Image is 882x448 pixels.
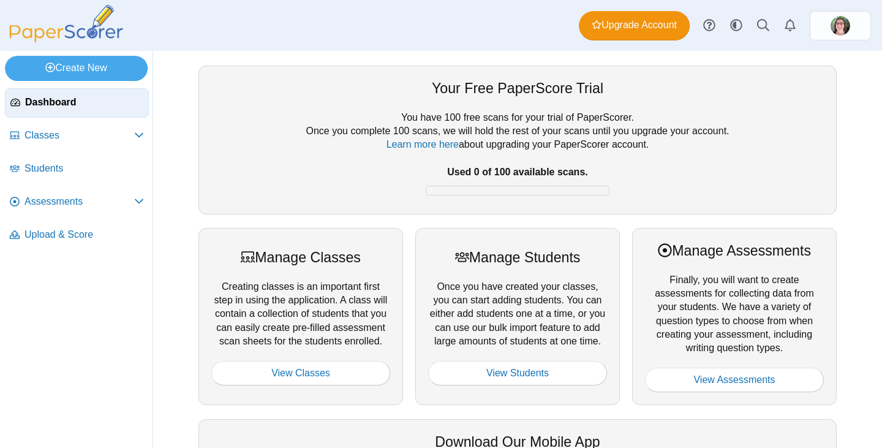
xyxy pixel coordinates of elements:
a: ps.jIrQeq6sXhOn61F0 [810,11,871,40]
div: Once you have created your classes, you can start adding students. You can either add students on... [415,228,620,405]
div: Finally, you will want to create assessments for collecting data from your students. We have a va... [632,228,837,405]
div: Manage Students [428,248,607,267]
div: Manage Assessments [645,241,824,260]
img: PaperScorer [5,5,127,42]
a: Learn more here [386,139,459,150]
a: View Classes [211,361,390,385]
span: Students [24,162,144,175]
a: Upload & Score [5,221,149,250]
a: Students [5,154,149,184]
span: Upgrade Account [592,18,677,32]
div: You have 100 free scans for your trial of PaperScorer. Once you complete 100 scans, we will hold ... [211,111,824,202]
div: Creating classes is an important first step in using the application. A class will contain a coll... [198,228,403,405]
span: Brooke Kelly [831,16,850,36]
a: Alerts [777,12,804,39]
a: Create New [5,56,148,80]
a: View Assessments [645,368,824,392]
b: Used 0 of 100 available scans. [447,167,587,177]
div: Your Free PaperScore Trial [211,78,824,98]
span: Classes [24,129,134,142]
div: Manage Classes [211,248,390,267]
a: Dashboard [5,88,149,118]
img: ps.jIrQeq6sXhOn61F0 [831,16,850,36]
span: Dashboard [25,96,143,109]
a: Classes [5,121,149,151]
span: Assessments [24,195,134,208]
a: View Students [428,361,607,385]
a: Upgrade Account [579,11,690,40]
span: Upload & Score [24,228,144,241]
a: Assessments [5,188,149,217]
a: PaperScorer [5,34,127,44]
